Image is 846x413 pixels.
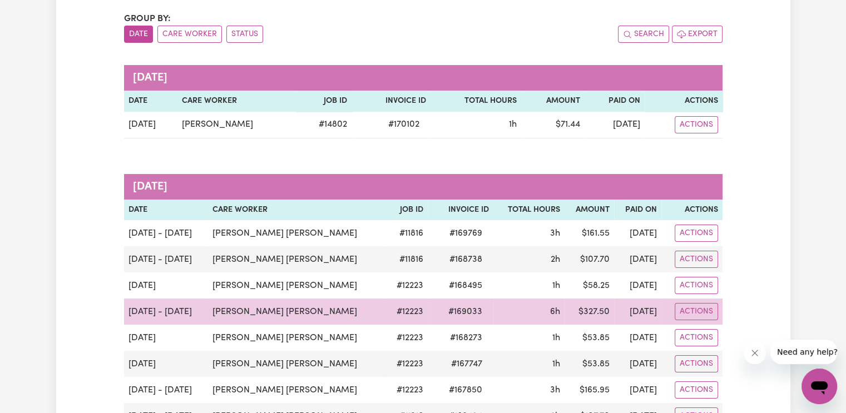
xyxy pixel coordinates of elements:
th: Date [124,200,208,221]
caption: [DATE] [124,65,723,91]
td: [DATE] [614,246,661,272]
td: [PERSON_NAME] [177,112,296,138]
th: Date [124,91,177,112]
th: Actions [645,91,722,112]
button: Actions [675,381,718,399]
th: Job ID [296,91,351,112]
td: $ 327.50 [565,298,615,325]
td: # 12223 [387,325,428,351]
td: [DATE] [614,272,661,298]
td: [PERSON_NAME] [PERSON_NAME] [208,246,387,272]
iframe: Button to launch messaging window [802,369,837,404]
th: Invoice ID [428,200,493,221]
button: Actions [675,116,718,133]
td: [DATE] [585,112,645,138]
button: Actions [675,277,718,294]
td: $ 53.85 [565,351,615,377]
td: [DATE] - [DATE] [124,246,208,272]
td: $ 71.44 [521,112,585,138]
td: [DATE] [124,112,177,138]
span: 1 hour [552,334,560,342]
th: Total Hours [431,91,521,112]
td: $ 58.25 [565,272,615,298]
span: # 170102 [382,118,426,131]
td: [DATE] - [DATE] [124,298,208,325]
span: # 168495 [442,279,489,292]
button: sort invoices by care worker [157,26,222,43]
td: $ 161.55 [565,220,615,246]
td: # 11816 [387,246,428,272]
button: Search [618,26,669,43]
td: # 12223 [387,377,428,403]
button: sort invoices by paid status [226,26,263,43]
button: Actions [675,303,718,320]
td: # 12223 [387,272,428,298]
td: [DATE] [124,272,208,298]
th: Total Hours [493,200,565,221]
th: Paid On [614,200,661,221]
td: # 14802 [296,112,351,138]
th: Actions [661,200,722,221]
td: [DATE] [614,377,661,403]
th: Invoice ID [352,91,431,112]
span: # 169033 [442,305,489,319]
iframe: Close message [744,342,766,364]
span: Group by: [124,14,171,23]
button: Actions [675,329,718,346]
span: 2 hours [551,255,560,264]
td: [PERSON_NAME] [PERSON_NAME] [208,220,387,246]
span: 1 hour [552,281,560,290]
th: Paid On [585,91,645,112]
span: 3 hours [550,229,560,238]
span: 1 hour [552,360,560,369]
td: [DATE] [124,325,208,351]
td: [PERSON_NAME] [PERSON_NAME] [208,272,387,298]
span: # 168738 [443,253,489,266]
span: # 169769 [443,227,489,240]
td: # 12223 [387,351,428,377]
td: [PERSON_NAME] [PERSON_NAME] [208,298,387,325]
button: Actions [675,355,718,372]
td: $ 53.85 [565,325,615,351]
td: [DATE] [124,351,208,377]
span: # 167850 [442,384,489,397]
td: [DATE] - [DATE] [124,377,208,403]
button: Actions [675,251,718,268]
th: Amount [521,91,585,112]
td: [PERSON_NAME] [PERSON_NAME] [208,351,387,377]
td: [DATE] [614,220,661,246]
td: $ 107.70 [565,246,615,272]
button: sort invoices by date [124,26,153,43]
button: Actions [675,225,718,242]
th: Care Worker [177,91,296,112]
span: 3 hours [550,386,560,395]
span: Need any help? [7,8,67,17]
td: [DATE] - [DATE] [124,220,208,246]
td: [PERSON_NAME] [PERSON_NAME] [208,377,387,403]
th: Job ID [387,200,428,221]
caption: [DATE] [124,174,723,200]
td: [DATE] [614,325,661,351]
span: # 168273 [443,331,489,345]
th: Amount [565,200,615,221]
th: Care Worker [208,200,387,221]
td: # 12223 [387,298,428,325]
td: [DATE] [614,298,661,325]
span: 1 hour [509,120,517,129]
iframe: Message from company [770,340,837,364]
span: 6 hours [550,307,560,316]
td: [DATE] [614,351,661,377]
td: $ 165.95 [565,377,615,403]
td: [PERSON_NAME] [PERSON_NAME] [208,325,387,351]
button: Export [672,26,723,43]
span: # 167747 [444,357,489,371]
td: # 11816 [387,220,428,246]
